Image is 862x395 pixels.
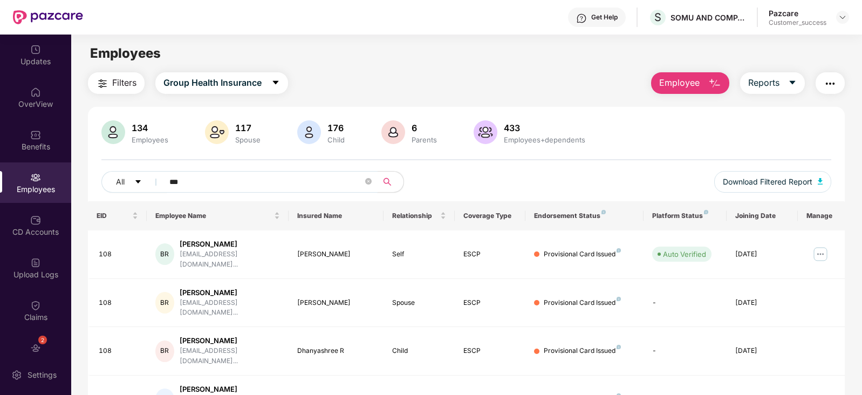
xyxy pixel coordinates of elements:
[96,77,109,90] img: svg+xml;base64,PHN2ZyB4bWxucz0iaHR0cDovL3d3dy53My5vcmcvMjAwMC9zdmciIHdpZHRoPSIyNCIgaGVpZ2h0PSIyNC...
[233,122,263,133] div: 117
[576,13,587,24] img: svg+xml;base64,PHN2ZyBpZD0iSGVscC0zMngzMiIgeG1sbnM9Imh0dHA6Ly93d3cudzMub3JnLzIwMDAvc3ZnIiB3aWR0aD...
[735,346,789,356] div: [DATE]
[617,248,621,253] img: svg+xml;base64,PHN2ZyB4bWxucz0iaHR0cDovL3d3dy53My5vcmcvMjAwMC9zdmciIHdpZHRoPSI4IiBoZWlnaHQ9IjgiIH...
[824,77,837,90] img: svg+xml;base64,PHN2ZyB4bWxucz0iaHR0cDovL3d3dy53My5vcmcvMjAwMC9zdmciIHdpZHRoPSIyNCIgaGVpZ2h0PSIyNC...
[727,201,798,230] th: Joining Date
[97,212,131,220] span: EID
[544,249,621,260] div: Provisional Card Issued
[463,298,517,308] div: ESCP
[325,135,347,144] div: Child
[723,176,812,188] span: Download Filtered Report
[544,298,621,308] div: Provisional Card Issued
[365,178,372,185] span: close-circle
[601,210,606,214] img: svg+xml;base64,PHN2ZyB4bWxucz0iaHR0cDovL3d3dy53My5vcmcvMjAwMC9zdmciIHdpZHRoPSI4IiBoZWlnaHQ9IjgiIH...
[812,246,829,263] img: manageButton
[129,135,170,144] div: Employees
[38,336,47,344] div: 2
[377,171,404,193] button: search
[463,249,517,260] div: ESCP
[30,257,41,268] img: svg+xml;base64,PHN2ZyBpZD0iVXBsb2FkX0xvZ3MiIGRhdGEtbmFtZT0iVXBsb2FkIExvZ3MiIHhtbG5zPSJodHRwOi8vd3...
[392,249,446,260] div: Self
[591,13,618,22] div: Get Help
[30,87,41,98] img: svg+xml;base64,PHN2ZyBpZD0iSG9tZSIgeG1sbnM9Imh0dHA6Ly93d3cudzMub3JnLzIwMDAvc3ZnIiB3aWR0aD0iMjAiIG...
[233,135,263,144] div: Spouse
[99,298,139,308] div: 108
[180,239,281,249] div: [PERSON_NAME]
[129,122,170,133] div: 134
[769,8,826,18] div: Pazcare
[534,212,635,220] div: Endorsement Status
[101,120,125,144] img: svg+xml;base64,PHN2ZyB4bWxucz0iaHR0cDovL3d3dy53My5vcmcvMjAwMC9zdmciIHhtbG5zOnhsaW5rPSJodHRwOi8vd3...
[205,120,229,144] img: svg+xml;base64,PHN2ZyB4bWxucz0iaHR0cDovL3d3dy53My5vcmcvMjAwMC9zdmciIHhtbG5zOnhsaW5rPSJodHRwOi8vd3...
[392,298,446,308] div: Spouse
[155,212,272,220] span: Employee Name
[30,215,41,226] img: svg+xml;base64,PHN2ZyBpZD0iQ0RfQWNjb3VudHMiIGRhdGEtbmFtZT0iQ0QgQWNjb3VudHMiIHhtbG5zPSJodHRwOi8vd3...
[502,135,587,144] div: Employees+dependents
[325,122,347,133] div: 176
[708,77,721,90] img: svg+xml;base64,PHN2ZyB4bWxucz0iaHR0cDovL3d3dy53My5vcmcvMjAwMC9zdmciIHhtbG5zOnhsaW5rPSJodHRwOi8vd3...
[30,44,41,55] img: svg+xml;base64,PHN2ZyBpZD0iVXBkYXRlZCIgeG1sbnM9Imh0dHA6Ly93d3cudzMub3JnLzIwMDAvc3ZnIiB3aWR0aD0iMj...
[663,249,706,260] div: Auto Verified
[147,201,289,230] th: Employee Name
[798,201,845,230] th: Manage
[88,72,145,94] button: Filters
[30,130,41,140] img: svg+xml;base64,PHN2ZyBpZD0iQmVuZWZpdHMiIHhtbG5zPSJodHRwOi8vd3d3LnczLm9yZy8yMDAwL3N2ZyIgd2lkdGg9Ij...
[644,279,727,328] td: -
[99,249,139,260] div: 108
[116,176,125,188] span: All
[180,288,281,298] div: [PERSON_NAME]
[704,210,708,214] img: svg+xml;base64,PHN2ZyB4bWxucz0iaHR0cDovL3d3dy53My5vcmcvMjAwMC9zdmciIHdpZHRoPSI4IiBoZWlnaHQ9IjgiIH...
[502,122,587,133] div: 433
[297,346,374,356] div: Dhanyashree R
[180,384,281,394] div: [PERSON_NAME]
[90,45,161,61] span: Employees
[392,212,438,220] span: Relationship
[740,72,805,94] button: Reportscaret-down
[381,120,405,144] img: svg+xml;base64,PHN2ZyB4bWxucz0iaHR0cDovL3d3dy53My5vcmcvMjAwMC9zdmciIHhtbG5zOnhsaW5rPSJodHRwOi8vd3...
[409,122,439,133] div: 6
[134,178,142,187] span: caret-down
[155,243,174,265] div: BR
[651,72,729,94] button: Employee
[297,120,321,144] img: svg+xml;base64,PHN2ZyB4bWxucz0iaHR0cDovL3d3dy53My5vcmcvMjAwMC9zdmciIHhtbG5zOnhsaW5rPSJodHRwOi8vd3...
[112,76,136,90] span: Filters
[671,12,746,23] div: SOMU AND COMPANY
[30,300,41,311] img: svg+xml;base64,PHN2ZyBpZD0iQ2xhaW0iIHhtbG5zPSJodHRwOi8vd3d3LnczLm9yZy8yMDAwL3N2ZyIgd2lkdGg9IjIwIi...
[409,135,439,144] div: Parents
[13,10,83,24] img: New Pazcare Logo
[30,172,41,183] img: svg+xml;base64,PHN2ZyBpZD0iRW1wbG95ZWVzIiB4bWxucz0iaHR0cDovL3d3dy53My5vcmcvMjAwMC9zdmciIHdpZHRoPS...
[659,76,700,90] span: Employee
[617,297,621,301] img: svg+xml;base64,PHN2ZyB4bWxucz0iaHR0cDovL3d3dy53My5vcmcvMjAwMC9zdmciIHdpZHRoPSI4IiBoZWlnaHQ9IjgiIH...
[180,336,281,346] div: [PERSON_NAME]
[463,346,517,356] div: ESCP
[455,201,526,230] th: Coverage Type
[474,120,497,144] img: svg+xml;base64,PHN2ZyB4bWxucz0iaHR0cDovL3d3dy53My5vcmcvMjAwMC9zdmciIHhtbG5zOnhsaW5rPSJodHRwOi8vd3...
[180,298,281,318] div: [EMAIL_ADDRESS][DOMAIN_NAME]...
[788,78,797,88] span: caret-down
[392,346,446,356] div: Child
[644,327,727,376] td: -
[544,346,621,356] div: Provisional Card Issued
[735,298,789,308] div: [DATE]
[297,249,374,260] div: [PERSON_NAME]
[180,249,281,270] div: [EMAIL_ADDRESS][DOMAIN_NAME]...
[297,298,374,308] div: [PERSON_NAME]
[377,178,398,186] span: search
[155,340,174,362] div: BR
[289,201,383,230] th: Insured Name
[838,13,847,22] img: svg+xml;base64,PHN2ZyBpZD0iRHJvcGRvd24tMzJ4MzIiIHhtbG5zPSJodHRwOi8vd3d3LnczLm9yZy8yMDAwL3N2ZyIgd2...
[365,177,372,187] span: close-circle
[101,171,167,193] button: Allcaret-down
[30,343,41,353] img: svg+xml;base64,PHN2ZyBpZD0iRW5kb3JzZW1lbnRzIiB4bWxucz0iaHR0cDovL3d3dy53My5vcmcvMjAwMC9zdmciIHdpZH...
[654,11,661,24] span: S
[88,201,147,230] th: EID
[748,76,779,90] span: Reports
[818,178,823,185] img: svg+xml;base64,PHN2ZyB4bWxucz0iaHR0cDovL3d3dy53My5vcmcvMjAwMC9zdmciIHhtbG5zOnhsaW5rPSJodHRwOi8vd3...
[11,370,22,380] img: svg+xml;base64,PHN2ZyBpZD0iU2V0dGluZy0yMHgyMCIgeG1sbnM9Imh0dHA6Ly93d3cudzMub3JnLzIwMDAvc3ZnIiB3aW...
[769,18,826,27] div: Customer_success
[384,201,455,230] th: Relationship
[714,171,832,193] button: Download Filtered Report
[163,76,262,90] span: Group Health Insurance
[155,72,288,94] button: Group Health Insurancecaret-down
[99,346,139,356] div: 108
